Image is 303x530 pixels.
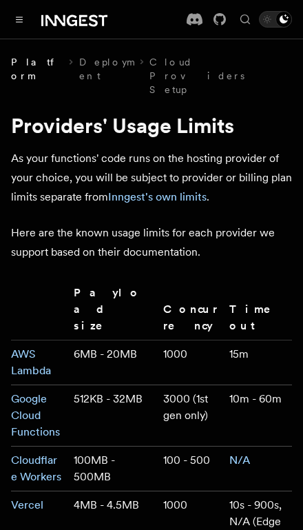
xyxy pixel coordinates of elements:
[11,55,63,96] span: Platform
[149,55,292,96] a: Cloud Providers Setup
[224,284,292,340] th: Timeout
[68,284,158,340] th: Payload size
[224,385,292,447] td: 10m - 60m
[158,447,224,491] td: 100 - 500
[224,340,292,385] td: 15m
[68,447,158,491] td: 100MB - 500MB
[68,385,158,447] td: 512KB - 32MB
[259,11,292,28] button: Toggle dark mode
[11,11,28,28] button: Toggle navigation
[11,392,60,438] a: Google Cloud Functions
[11,347,51,377] a: AWS Lambda
[158,385,224,447] td: 3000 (1st gen only)
[68,340,158,385] td: 6MB - 20MB
[11,223,292,262] p: Here are the known usage limits for each provider we support based on their documentation.
[11,113,292,138] h1: Providers' Usage Limits
[229,453,250,467] a: N/A
[158,284,224,340] th: Concurrency
[11,453,61,483] a: Cloudflare Workers
[11,149,292,207] p: As your functions' code runs on the hosting provider of your choice, you will be subject to provi...
[108,190,207,203] a: Inngest's own limits
[79,55,134,96] a: Deployment
[11,498,43,511] a: Vercel
[237,11,253,28] button: Find something...
[158,340,224,385] td: 1000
